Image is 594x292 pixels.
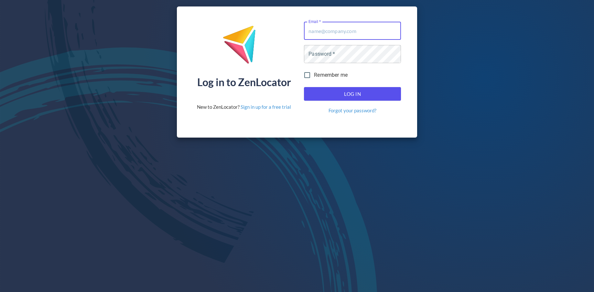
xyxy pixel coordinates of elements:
[222,25,266,69] img: ZenLocator
[329,107,376,114] a: Forgot your password?
[304,87,401,101] button: Log In
[197,77,291,87] div: Log in to ZenLocator
[311,90,394,98] span: Log In
[241,104,291,110] a: Sign in up for a free trial
[314,71,348,79] span: Remember me
[197,104,291,110] div: New to ZenLocator?
[304,22,401,40] input: name@company.com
